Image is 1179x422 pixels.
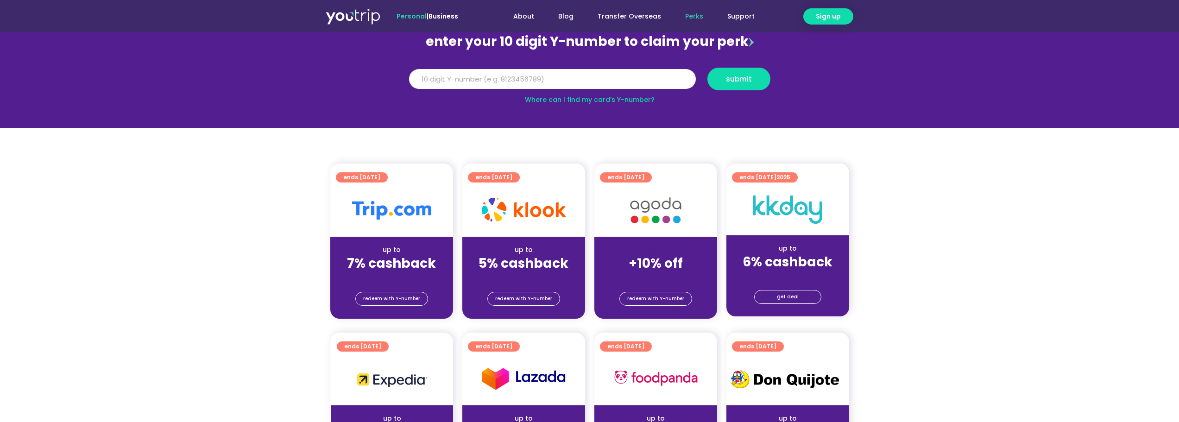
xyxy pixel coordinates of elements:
[429,12,458,21] a: Business
[355,292,428,306] a: redeem with Y-number
[803,8,853,25] a: Sign up
[647,245,664,254] span: up to
[732,172,798,183] a: ends [DATE]2025
[470,245,578,255] div: up to
[404,30,775,54] div: enter your 10 digit Y-number to claim your perk
[363,292,420,305] span: redeem with Y-number
[546,8,586,25] a: Blog
[501,8,546,25] a: About
[338,245,446,255] div: up to
[739,172,790,183] span: ends [DATE]
[816,12,841,21] span: Sign up
[607,172,644,183] span: ends [DATE]
[673,8,715,25] a: Perks
[602,272,710,282] div: (for stays only)
[777,290,799,303] span: get deal
[343,172,380,183] span: ends [DATE]
[479,254,568,272] strong: 5% cashback
[347,254,436,272] strong: 7% cashback
[734,244,842,253] div: up to
[627,292,684,305] span: redeem with Y-number
[336,172,388,183] a: ends [DATE]
[776,173,790,181] span: 2025
[586,8,673,25] a: Transfer Overseas
[475,172,512,183] span: ends [DATE]
[619,292,692,306] a: redeem with Y-number
[495,292,552,305] span: redeem with Y-number
[525,95,655,104] a: Where can I find my card’s Y-number?
[397,12,427,21] span: Personal
[468,341,520,352] a: ends [DATE]
[409,68,770,97] form: Y Number
[739,341,776,352] span: ends [DATE]
[397,12,458,21] span: |
[600,172,652,183] a: ends [DATE]
[734,271,842,280] div: (for stays only)
[707,68,770,90] button: submit
[732,341,784,352] a: ends [DATE]
[338,272,446,282] div: (for stays only)
[754,290,821,304] a: get deal
[483,8,767,25] nav: Menu
[409,69,696,89] input: 10 digit Y-number (e.g. 8123456789)
[337,341,389,352] a: ends [DATE]
[607,341,644,352] span: ends [DATE]
[475,341,512,352] span: ends [DATE]
[743,253,832,271] strong: 6% cashback
[470,272,578,282] div: (for stays only)
[600,341,652,352] a: ends [DATE]
[344,341,381,352] span: ends [DATE]
[629,254,683,272] strong: +10% off
[715,8,767,25] a: Support
[487,292,560,306] a: redeem with Y-number
[468,172,520,183] a: ends [DATE]
[726,76,752,82] span: submit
